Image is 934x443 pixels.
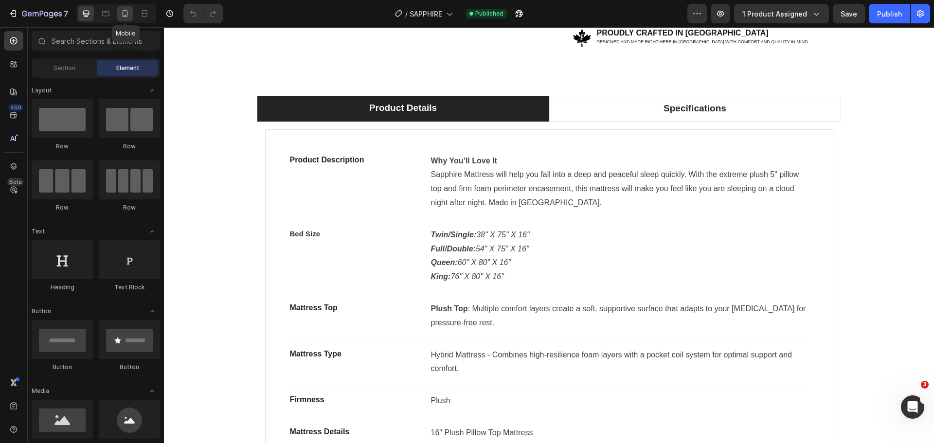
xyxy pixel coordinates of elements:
[126,127,251,139] p: Product Description
[901,395,924,419] iframe: Intercom live chat
[267,217,312,226] strong: Full/Double:
[405,9,408,19] span: /
[500,74,562,89] p: Specifications
[267,277,304,285] strong: Plush Top
[267,321,645,349] p: Hybrid Mattress - Combines high-resilience foam layers with a pocket coil system for optimal supp...
[54,64,75,72] span: Section
[841,10,857,18] span: Save
[126,275,251,286] p: Mattress Top
[267,203,313,212] strong: Twin/Single:
[32,283,93,292] div: Heading
[742,9,807,19] span: 1 product assigned
[144,303,160,319] span: Toggle open
[267,127,645,183] p: Sapphire Mattress will help you fall into a deep and peaceful sleep quickly. With the extreme plu...
[183,4,223,23] div: Undo/Redo
[32,203,93,212] div: Row
[126,367,251,378] p: Firmness
[921,381,929,389] span: 3
[32,31,160,51] input: Search Sections & Elements
[126,321,251,333] p: Mattress Type
[99,283,160,292] div: Text Block
[99,363,160,372] div: Button
[32,307,51,316] span: Button
[126,202,157,211] span: Bed Size
[64,8,68,19] p: 7
[126,399,251,410] p: Mattress Details
[7,178,23,186] div: Beta
[877,9,902,19] div: Publish
[267,231,294,239] strong: Queen:
[144,224,160,239] span: Toggle open
[267,231,347,239] i: 60" X 80" X 16"
[4,4,72,23] button: 7
[267,367,645,381] p: Plush
[267,129,333,138] strong: Why You’ll Love It
[8,104,23,111] div: 450
[99,142,160,151] div: Row
[267,245,287,253] strong: King:
[32,387,49,395] span: Media
[475,9,503,18] span: Published
[164,27,934,443] iframe: Design area
[267,413,645,427] p: 2" Luxury Soft Panel
[267,203,366,212] i: 38" X 75" X 16"
[32,363,93,372] div: Button
[32,227,45,236] span: Text
[144,383,160,399] span: Toggle open
[267,399,645,413] p: 16" Plush Pillow Top Mattress
[267,275,645,303] p: : Multiple comfort layers create a soft, supportive surface that adapts to your [MEDICAL_DATA] fo...
[32,86,52,95] span: Layout
[833,4,865,23] button: Save
[267,245,340,253] i: 76" X 80" X 16"
[99,203,160,212] div: Row
[116,64,139,72] span: Element
[205,74,273,88] p: Product Details
[267,217,365,226] i: 54" X 75" X 16"
[734,4,829,23] button: 1 product assigned
[869,4,910,23] button: Publish
[410,9,442,19] span: SAPPHIRE
[32,142,93,151] div: Row
[144,83,160,98] span: Toggle open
